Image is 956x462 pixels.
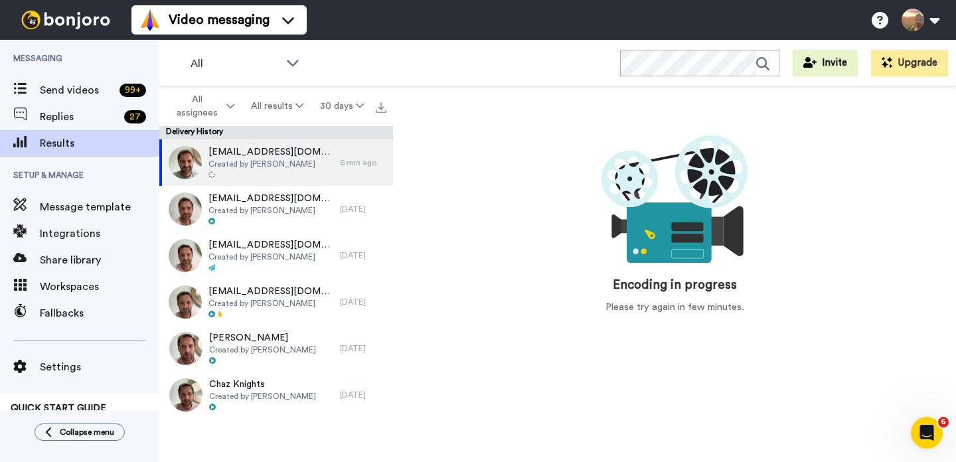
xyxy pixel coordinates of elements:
[208,298,333,309] span: Created by [PERSON_NAME]
[340,297,386,307] div: [DATE]
[159,186,393,232] a: [EMAIL_ADDRESS][DOMAIN_NAME]Created by [PERSON_NAME][DATE]
[159,279,393,325] a: [EMAIL_ADDRESS][DOMAIN_NAME]Created by [PERSON_NAME][DATE]
[340,390,386,400] div: [DATE]
[209,345,316,355] span: Created by [PERSON_NAME]
[159,126,393,139] div: Delivery History
[124,110,146,123] div: 27
[208,285,333,298] span: [EMAIL_ADDRESS][DOMAIN_NAME]
[60,427,114,437] span: Collapse menu
[191,56,279,72] span: All
[376,102,386,113] img: export.svg
[159,232,393,279] a: [EMAIL_ADDRESS][DOMAIN_NAME]Created by [PERSON_NAME][DATE]
[793,50,858,76] button: Invite
[119,84,146,97] div: 99 +
[243,94,312,118] button: All results
[139,9,161,31] img: vm-color.svg
[208,192,333,205] span: [EMAIL_ADDRESS][DOMAIN_NAME]
[208,252,333,262] span: Created by [PERSON_NAME]
[871,50,948,76] button: Upgrade
[35,424,125,441] button: Collapse menu
[169,332,202,365] img: fa95d728-f282-4b60-964b-4103181ae8cb-thumb.jpg
[40,82,114,98] span: Send videos
[208,145,333,159] span: [EMAIL_ADDRESS][DOMAIN_NAME]
[159,139,393,186] a: [EMAIL_ADDRESS][DOMAIN_NAME]Created by [PERSON_NAME]6 min ago
[372,96,390,116] button: Export all results that match these filters now.
[208,159,333,169] span: Created by [PERSON_NAME]
[613,276,737,294] div: Encoding in progress
[911,417,943,449] iframe: Intercom live chat
[938,417,949,427] span: 6
[311,94,372,118] button: 30 days
[170,93,224,119] span: All assignees
[169,146,202,179] img: adbbe6ec-e5eb-4721-b375-d36430be229a-thumb.jpg
[340,343,386,354] div: [DATE]
[169,11,270,29] span: Video messaging
[40,305,159,321] span: Fallbacks
[40,109,119,125] span: Replies
[209,331,316,345] span: [PERSON_NAME]
[605,301,744,315] div: Please try again in few minutes.
[169,285,202,319] img: 59037d70-ad27-48ac-9e62-29f3c66fc0ed-thumb.jpg
[169,378,202,412] img: 8e62e1be-8378-488e-acc4-e4d696456d45-thumb.jpg
[340,157,386,168] div: 6 min ago
[209,391,316,402] span: Created by [PERSON_NAME]
[40,252,159,268] span: Share library
[208,238,333,252] span: [EMAIL_ADDRESS][DOMAIN_NAME]
[169,239,202,272] img: f9e45d7d-2b0f-40d3-813e-4cdfbc6a6412-thumb.jpg
[169,193,202,226] img: ffc29c47-4a06-4a40-b860-2fb0ddbc852b-thumb.jpg
[340,250,386,261] div: [DATE]
[601,126,748,276] div: animation
[40,135,159,151] span: Results
[16,11,116,29] img: bj-logo-header-white.svg
[40,359,159,375] span: Settings
[208,205,333,216] span: Created by [PERSON_NAME]
[209,378,316,391] span: Chaz Knights
[40,226,159,242] span: Integrations
[40,279,159,295] span: Workspaces
[340,204,386,214] div: [DATE]
[11,404,106,413] span: QUICK START GUIDE
[159,325,393,372] a: [PERSON_NAME]Created by [PERSON_NAME][DATE]
[159,372,393,418] a: Chaz KnightsCreated by [PERSON_NAME][DATE]
[40,199,159,215] span: Message template
[162,88,243,125] button: All assignees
